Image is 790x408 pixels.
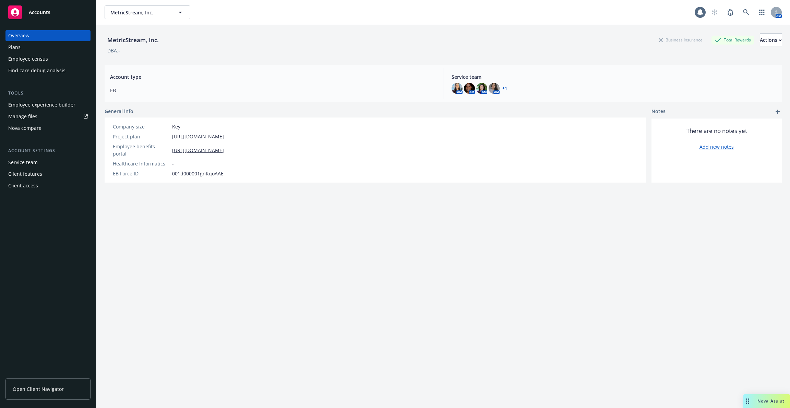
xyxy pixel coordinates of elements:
span: 001d000001gnKqoAAE [172,170,224,177]
a: Manage files [5,111,91,122]
span: - [172,160,174,167]
a: Nova compare [5,123,91,134]
a: Accounts [5,3,91,22]
div: Business Insurance [655,36,706,44]
div: Client features [8,169,42,180]
button: MetricStream, Inc. [105,5,190,19]
div: Drag to move [743,394,752,408]
a: Service team [5,157,91,168]
a: add [774,108,782,116]
span: Service team [452,73,776,81]
div: Total Rewards [711,36,754,44]
a: Find care debug analysis [5,65,91,76]
div: Client access [8,180,38,191]
a: Client features [5,169,91,180]
a: Employee census [5,53,91,64]
a: Add new notes [699,143,734,150]
span: General info [105,108,133,115]
img: photo [489,83,500,94]
span: EB [110,87,435,94]
a: Overview [5,30,91,41]
a: Search [739,5,753,19]
div: Overview [8,30,29,41]
a: Plans [5,42,91,53]
div: Employee benefits portal [113,143,169,157]
a: [URL][DOMAIN_NAME] [172,147,224,154]
a: Start snowing [708,5,721,19]
div: Project plan [113,133,169,140]
a: +1 [502,86,507,90]
div: DBA: - [107,47,120,54]
span: MetricStream, Inc. [110,9,170,16]
span: Nova Assist [757,398,785,404]
div: Employee census [8,53,48,64]
span: Account type [110,73,435,81]
a: Report a Bug [723,5,737,19]
button: Actions [760,33,782,47]
div: Plans [8,42,21,53]
div: Account settings [5,147,91,154]
div: Find care debug analysis [8,65,65,76]
img: photo [464,83,475,94]
div: Nova compare [8,123,41,134]
button: Nova Assist [743,394,790,408]
img: photo [476,83,487,94]
div: Actions [760,34,782,47]
img: photo [452,83,463,94]
div: MetricStream, Inc. [105,36,161,45]
span: Open Client Navigator [13,385,64,393]
div: Company size [113,123,169,130]
div: Tools [5,90,91,97]
div: Employee experience builder [8,99,75,110]
span: There are no notes yet [686,127,747,135]
span: Notes [651,108,666,116]
a: Switch app [755,5,769,19]
div: Healthcare Informatics [113,160,169,167]
div: Service team [8,157,38,168]
a: [URL][DOMAIN_NAME] [172,133,224,140]
a: Client access [5,180,91,191]
div: Manage files [8,111,37,122]
span: Key [172,123,180,130]
a: Employee experience builder [5,99,91,110]
div: EB Force ID [113,170,169,177]
span: Accounts [29,10,50,15]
